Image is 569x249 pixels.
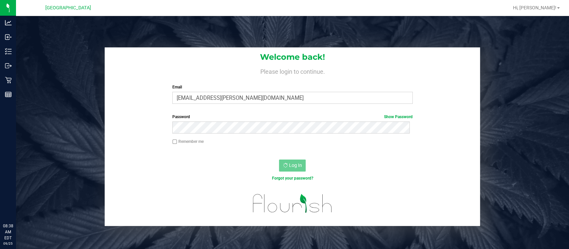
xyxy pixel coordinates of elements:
span: Password [172,114,190,119]
inline-svg: Inbound [5,34,12,40]
a: Show Password [384,114,413,119]
a: Forgot your password? [272,176,313,181]
button: Log In [279,160,306,172]
inline-svg: Outbound [5,62,12,69]
label: Email [172,84,413,90]
label: Remember me [172,139,204,145]
img: flourish_logo.svg [246,188,339,219]
span: [GEOGRAPHIC_DATA] [45,5,91,11]
p: 08:38 AM EDT [3,223,13,241]
span: Log In [289,163,302,168]
h4: Please login to continue. [105,67,480,75]
span: Hi, [PERSON_NAME]! [513,5,556,10]
h1: Welcome back! [105,53,480,61]
inline-svg: Reports [5,91,12,98]
inline-svg: Retail [5,77,12,83]
input: Remember me [172,140,177,144]
inline-svg: Inventory [5,48,12,55]
inline-svg: Analytics [5,19,12,26]
p: 09/25 [3,241,13,246]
